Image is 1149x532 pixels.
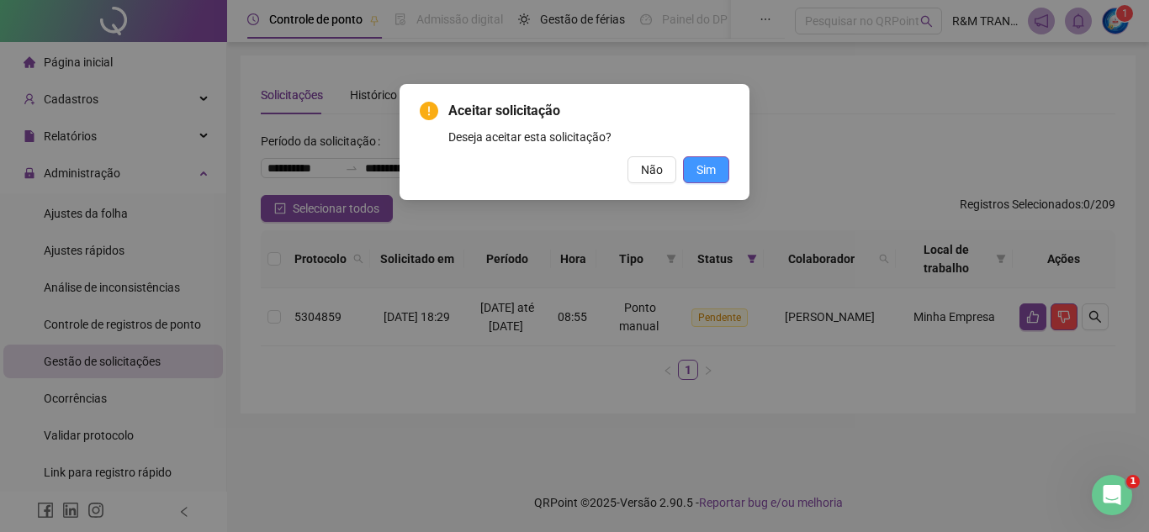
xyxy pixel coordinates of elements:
[1092,475,1132,515] iframe: Intercom live chat
[448,128,729,146] div: Deseja aceitar esta solicitação?
[420,102,438,120] span: exclamation-circle
[1126,475,1140,488] span: 1
[641,161,663,179] span: Não
[683,156,729,183] button: Sim
[448,101,729,121] span: Aceitar solicitação
[627,156,676,183] button: Não
[696,161,716,179] span: Sim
